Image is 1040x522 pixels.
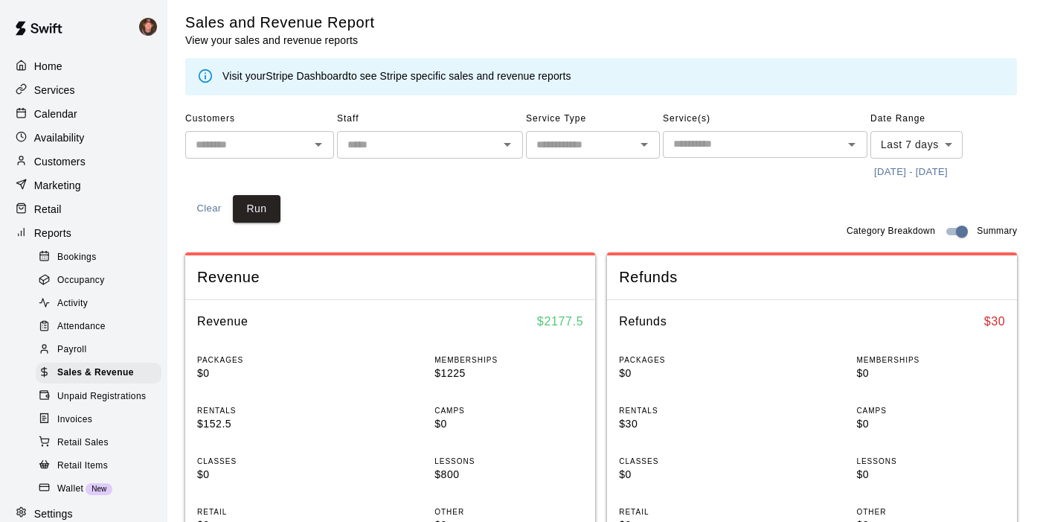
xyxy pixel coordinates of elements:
[12,103,155,125] a: Calendar
[36,316,167,339] a: Attendance
[434,456,583,467] p: LESSONS
[34,83,75,98] p: Services
[434,354,583,366] p: MEMBERSHIPS
[619,506,768,518] p: RETAIL
[36,269,167,292] a: Occupancy
[619,366,768,381] p: $0
[856,366,1005,381] p: $0
[36,456,161,477] div: Retail Items
[847,224,935,239] span: Category Breakdown
[434,506,583,518] p: OTHER
[222,69,571,85] div: Visit your to see Stripe specific sales and revenue reports
[526,107,660,131] span: Service Type
[619,354,768,366] p: PACKAGES
[266,70,348,82] a: Stripe Dashboard
[434,405,583,416] p: CAMPS
[86,485,112,493] span: New
[34,130,85,145] p: Availability
[185,33,375,48] p: View your sales and revenue reports
[434,467,583,483] p: $800
[434,366,583,381] p: $1225
[870,161,951,184] button: [DATE] - [DATE]
[136,12,167,42] div: Mike Skogen
[197,267,583,287] span: Revenue
[870,107,1001,131] span: Date Range
[856,416,1005,432] p: $0
[619,467,768,483] p: $0
[12,150,155,173] a: Customers
[12,198,155,220] a: Retail
[34,178,81,193] p: Marketing
[139,18,157,36] img: Mike Skogen
[337,107,523,131] span: Staff
[497,134,518,155] button: Open
[197,405,346,416] p: RENTALS
[36,247,161,268] div: Bookings
[12,222,155,244] a: Reports
[36,454,167,477] a: Retail Items
[308,134,329,155] button: Open
[36,477,167,500] a: WalletNew
[619,416,768,432] p: $30
[984,312,1006,331] h6: $ 30
[36,386,161,407] div: Unpaid Registrations
[34,106,77,121] p: Calendar
[36,293,167,316] a: Activity
[57,343,86,357] span: Payroll
[856,456,1005,467] p: LESSONS
[197,366,346,381] p: $0
[12,79,155,101] a: Services
[36,340,161,360] div: Payroll
[36,385,167,408] a: Unpaid Registrations
[12,55,155,77] a: Home
[36,246,167,269] a: Bookings
[36,363,161,383] div: Sales & Revenue
[36,316,161,337] div: Attendance
[197,456,346,467] p: CLASSES
[57,250,97,265] span: Bookings
[34,506,73,521] p: Settings
[856,506,1005,518] p: OTHER
[841,134,862,155] button: Open
[57,413,92,427] span: Invoices
[856,405,1005,416] p: CAMPS
[619,267,1005,287] span: Refunds
[57,459,108,474] span: Retail Items
[634,134,655,155] button: Open
[36,431,167,454] a: Retail Sales
[870,131,963,159] div: Last 7 days
[434,416,583,432] p: $0
[57,319,106,334] span: Attendance
[619,456,768,467] p: CLASSES
[185,195,233,223] button: Clear
[36,293,161,314] div: Activity
[856,467,1005,483] p: $0
[36,362,167,385] a: Sales & Revenue
[233,195,280,223] button: Run
[57,389,146,404] span: Unpaid Registrations
[856,354,1005,366] p: MEMBERSHIPS
[34,202,62,217] p: Retail
[197,467,346,483] p: $0
[12,127,155,149] a: Availability
[619,405,768,416] p: RENTALS
[34,154,86,169] p: Customers
[57,273,105,288] span: Occupancy
[537,312,583,331] h6: $ 2177.5
[34,226,71,241] p: Reports
[185,107,334,131] span: Customers
[57,366,134,381] span: Sales & Revenue
[619,312,667,331] h6: Refunds
[197,312,248,331] h6: Revenue
[12,174,155,197] a: Marketing
[197,416,346,432] p: $152.5
[57,436,109,451] span: Retail Sales
[36,408,167,431] a: Invoices
[663,107,867,131] span: Service(s)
